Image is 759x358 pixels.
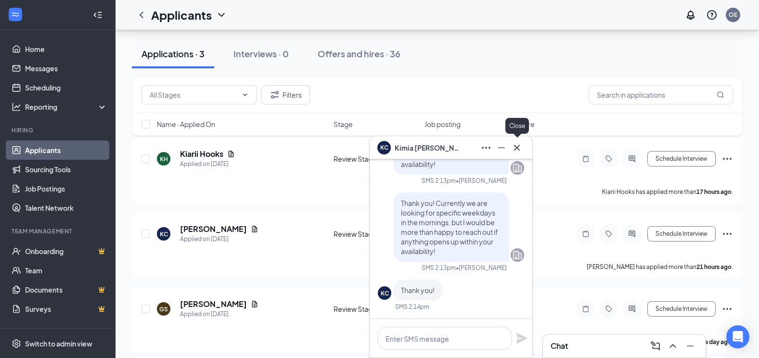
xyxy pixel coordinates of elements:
[180,309,258,319] div: Applied on [DATE]
[422,264,456,272] div: SMS 2:13pm
[603,230,615,238] svg: Tag
[626,230,638,238] svg: ActiveChat
[25,280,107,299] a: DocumentsCrown
[12,126,105,134] div: Hiring
[580,230,592,238] svg: Note
[25,339,92,348] div: Switch to admin view
[93,10,103,20] svg: Collapse
[580,305,592,313] svg: Note
[602,188,733,196] p: Kiarii Hooks has applied more than .
[456,264,507,272] span: • [PERSON_NAME]
[381,289,389,297] div: KC
[25,102,108,112] div: Reporting
[25,78,107,97] a: Scheduling
[726,325,749,348] div: Open Intercom Messenger
[251,300,258,308] svg: Document
[142,48,205,60] div: Applications · 3
[667,340,679,352] svg: ChevronUp
[334,119,353,129] span: Stage
[626,155,638,163] svg: ActiveChat
[650,340,661,352] svg: ComposeMessage
[721,228,733,240] svg: Ellipses
[25,261,107,280] a: Team
[647,151,716,166] button: Schedule Interview
[721,303,733,315] svg: Ellipses
[422,177,456,185] div: SMS 2:13pm
[395,142,462,153] span: Kimia [PERSON_NAME]
[395,303,429,311] div: SMS 2:14pm
[425,119,461,129] span: Job posting
[401,286,435,294] span: Thank you!
[334,304,419,314] div: Review Stage
[151,7,212,23] h1: Applicants
[180,159,235,169] div: Applied on [DATE]
[25,198,107,217] a: Talent Network
[25,160,107,179] a: Sourcing Tools
[160,155,168,163] div: KH
[494,140,509,155] button: Minimize
[180,299,247,309] h5: [PERSON_NAME]
[647,301,716,317] button: Schedule Interview
[12,227,105,235] div: Team Management
[269,89,281,101] svg: Filter
[401,199,498,256] span: Thank you! Currently we are looking for specific weekdays in the mornings, but I would be more th...
[480,142,492,153] svg: Ellipses
[603,305,615,313] svg: Tag
[505,118,529,134] div: Close
[136,9,147,21] svg: ChevronLeft
[318,48,400,60] div: Offers and hires · 36
[587,263,733,271] p: [PERSON_NAME] has applied more than .
[511,142,523,153] svg: Cross
[12,102,21,112] svg: Analysis
[25,59,107,78] a: Messages
[157,119,215,129] span: Name · Applied On
[160,230,168,238] div: KC
[216,9,227,21] svg: ChevronDown
[478,140,494,155] button: Ellipses
[180,224,247,234] h5: [PERSON_NAME]
[721,153,733,165] svg: Ellipses
[334,154,419,164] div: Review Stage
[241,91,249,99] svg: ChevronDown
[25,242,107,261] a: OnboardingCrown
[696,263,732,270] b: 21 hours ago
[589,85,733,104] input: Search in applications
[665,338,681,354] button: ChevronUp
[516,332,527,344] svg: Plane
[25,141,107,160] a: Applicants
[159,305,168,313] div: GS
[551,341,568,351] h3: Chat
[25,179,107,198] a: Job Postings
[729,11,737,19] div: OE
[603,155,615,163] svg: Tag
[512,249,523,261] svg: Company
[696,188,732,195] b: 17 hours ago
[261,85,310,104] button: Filter Filters
[12,339,21,348] svg: Settings
[11,10,20,19] svg: WorkstreamLogo
[25,39,107,59] a: Home
[706,9,718,21] svg: QuestionInfo
[456,177,507,185] span: • [PERSON_NAME]
[648,338,663,354] button: ComposeMessage
[509,140,525,155] button: Cross
[334,229,419,239] div: Review Stage
[496,142,507,153] svg: Minimize
[682,338,698,354] button: Minimize
[227,150,235,158] svg: Document
[580,155,592,163] svg: Note
[626,305,638,313] svg: ActiveChat
[512,162,523,174] svg: Company
[684,340,696,352] svg: Minimize
[233,48,289,60] div: Interviews · 0
[180,149,223,159] h5: Kiarii Hooks
[150,89,237,100] input: All Stages
[647,226,716,242] button: Schedule Interview
[180,234,258,244] div: Applied on [DATE]
[251,225,258,233] svg: Document
[717,91,724,99] svg: MagnifyingGlass
[25,299,107,319] a: SurveysCrown
[685,9,696,21] svg: Notifications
